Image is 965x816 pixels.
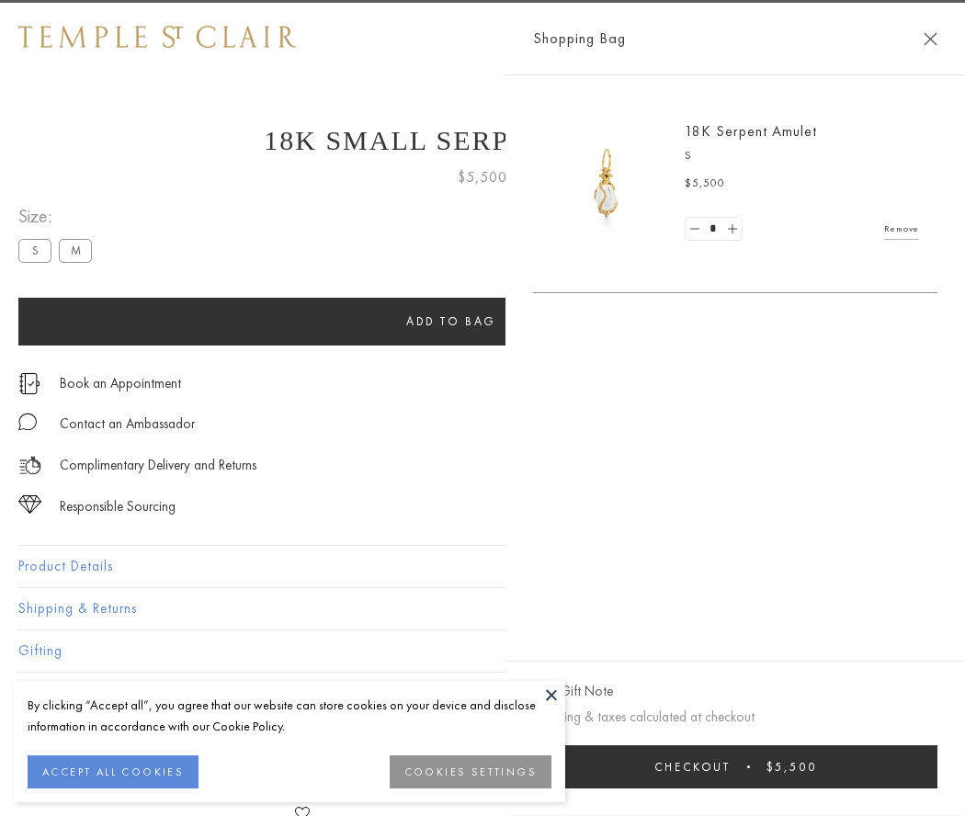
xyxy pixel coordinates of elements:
[390,755,551,788] button: COOKIES SETTINGS
[59,239,92,262] label: M
[60,373,181,393] a: Book an Appointment
[28,755,199,788] button: ACCEPT ALL COOKIES
[18,26,296,48] img: Temple St. Clair
[18,495,41,514] img: icon_sourcing.svg
[406,313,496,329] span: Add to bag
[533,745,937,788] button: Checkout $5,500
[654,759,731,775] span: Checkout
[28,695,551,737] div: By clicking “Accept all”, you agree that our website can store cookies on your device and disclos...
[533,680,613,703] button: Add Gift Note
[18,125,947,156] h1: 18K Small Serpent Amulet
[686,218,704,241] a: Set quantity to 0
[458,165,507,189] span: $5,500
[924,32,937,46] button: Close Shopping Bag
[685,147,919,165] p: S
[18,239,51,262] label: S
[533,27,626,51] span: Shopping Bag
[60,454,256,477] p: Complimentary Delivery and Returns
[60,413,195,436] div: Contact an Ambassador
[884,219,919,239] a: Remove
[766,759,817,775] span: $5,500
[18,373,40,394] img: icon_appointment.svg
[722,218,741,241] a: Set quantity to 2
[18,298,884,346] button: Add to bag
[18,546,947,587] button: Product Details
[551,129,662,239] img: P51836-E11SERPPV
[18,630,947,672] button: Gifting
[685,175,725,193] span: $5,500
[60,495,176,518] div: Responsible Sourcing
[18,588,947,629] button: Shipping & Returns
[533,706,937,729] p: Shipping & taxes calculated at checkout
[18,201,99,232] span: Size:
[685,121,817,141] a: 18K Serpent Amulet
[18,413,37,431] img: MessageIcon-01_2.svg
[18,454,41,477] img: icon_delivery.svg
